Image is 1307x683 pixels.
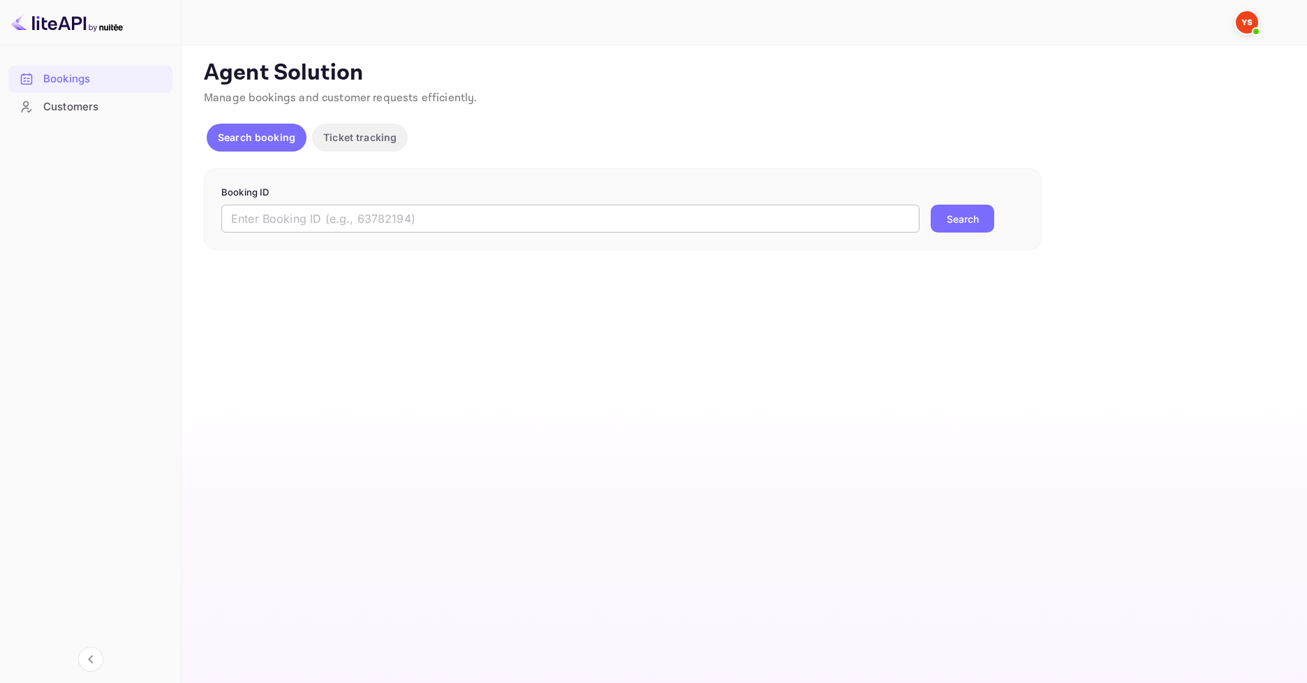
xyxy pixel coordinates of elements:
[78,647,103,672] button: Collapse navigation
[11,11,123,34] img: LiteAPI logo
[43,99,165,115] div: Customers
[323,130,397,145] p: Ticket tracking
[8,94,172,121] div: Customers
[221,186,1024,200] p: Booking ID
[8,66,172,91] a: Bookings
[218,130,295,145] p: Search booking
[43,71,165,87] div: Bookings
[221,205,920,233] input: Enter Booking ID (e.g., 63782194)
[204,59,1282,87] p: Agent Solution
[8,94,172,119] a: Customers
[8,66,172,93] div: Bookings
[204,91,478,105] span: Manage bookings and customer requests efficiently.
[1236,11,1258,34] img: Yandex Support
[931,205,994,233] button: Search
